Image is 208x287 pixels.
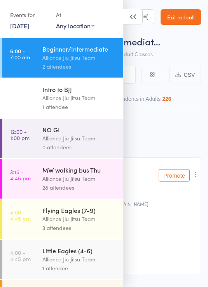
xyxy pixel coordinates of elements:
[10,249,31,262] time: 4:00 - 4:45 pm
[42,102,117,111] div: 1 attendee
[161,9,201,25] a: Exit roll call
[42,223,117,232] div: 3 attendees
[2,199,123,239] a: 4:00 -4:45 pmFlying Eagles (7-9)Alliance Jiu Jitsu Team3 attendees
[42,264,117,273] div: 1 attendee
[10,209,31,221] time: 4:00 - 4:45 pm
[42,206,117,214] div: Flying Eagles (7-9)
[162,96,171,102] div: 226
[169,67,201,83] button: CSV
[10,21,29,30] a: [DATE]
[2,119,123,158] a: 12:00 -1:00 pmNO GIAlliance Jiu Jitsu Team0 attendees
[42,45,117,53] div: Beginner/Intermediate
[42,53,117,62] div: Alliance Jiu Jitsu Team
[159,169,190,182] button: Promote
[120,50,153,58] span: Adult Classes
[42,125,117,134] div: NO GI
[10,9,48,21] div: Events for
[56,21,94,30] div: Any location
[42,255,117,264] div: Alliance Jiu Jitsu Team
[2,159,123,199] a: 3:15 -4:45 pmMW walking bus ThuAlliance Jiu Jitsu Team28 attendees
[10,88,32,100] time: 12:00 - 12:45 pm
[56,9,94,21] div: At
[42,166,117,174] div: MW walking bus Thu
[42,174,117,183] div: Alliance Jiu Jitsu Team
[42,62,117,71] div: 2 attendees
[103,92,171,110] button: Other students in Adults226
[42,183,117,192] div: 28 attendees
[42,143,117,152] div: 0 attendees
[10,169,31,181] time: 3:15 - 4:45 pm
[42,134,117,143] div: Alliance Jiu Jitsu Team
[2,78,123,118] a: 12:00 -12:45 pmIntro to BJJAlliance Jiu Jitsu Team1 attendee
[10,48,30,60] time: 6:00 - 7:00 am
[2,38,123,78] a: 6:00 -7:00 amBeginner/IntermediateAlliance Jiu Jitsu Team2 attendees
[10,128,30,141] time: 12:00 - 1:00 pm
[42,93,117,102] div: Alliance Jiu Jitsu Team
[2,240,123,279] a: 4:00 -4:45 pmLittle Eagles (4-6)Alliance Jiu Jitsu Team1 attendee
[42,246,117,255] div: Little Eagles (4-6)
[42,85,117,93] div: Intro to BJJ
[42,214,117,223] div: Alliance Jiu Jitsu Team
